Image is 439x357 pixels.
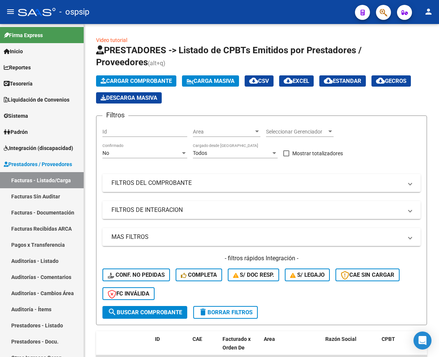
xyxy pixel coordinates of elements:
span: Reportes [4,63,31,72]
mat-icon: menu [6,7,15,16]
mat-icon: cloud_download [376,76,385,85]
mat-panel-title: MAS FILTROS [111,233,403,241]
mat-expansion-panel-header: FILTROS DE INTEGRACION [102,201,421,219]
span: CAE [192,336,202,342]
span: Todos [193,150,207,156]
button: Carga Masiva [182,75,239,87]
span: S/ Doc Resp. [233,271,274,278]
span: Facturado x Orden De [223,336,251,351]
mat-icon: search [108,307,117,316]
h4: - filtros rápidos Integración - [102,254,421,262]
button: S/ legajo [285,268,330,281]
span: Prestadores / Proveedores [4,160,72,168]
button: Buscar Comprobante [102,306,187,319]
span: FC Inválida [108,290,149,297]
span: Seleccionar Gerenciador [266,129,327,135]
button: Gecros [371,75,411,87]
span: - ospsip [59,4,89,20]
button: Completa [176,268,222,281]
span: PRESTADORES -> Listado de CPBTs Emitidos por Prestadores / Proveedores [96,45,362,67]
a: Video tutorial [96,37,127,43]
span: Conf. no pedidas [108,271,165,278]
span: Padrón [4,128,28,136]
span: Inicio [4,47,23,55]
span: Integración (discapacidad) [4,144,73,152]
span: Sistema [4,112,28,120]
app-download-masive: Descarga masiva de comprobantes (adjuntos) [96,92,162,103]
span: EXCEL [284,78,309,84]
mat-expansion-panel-header: MAS FILTROS [102,228,421,246]
span: Descarga Masiva [101,94,157,101]
button: Conf. no pedidas [102,268,170,281]
span: Borrar Filtros [198,309,253,316]
button: Cargar Comprobante [96,75,176,87]
span: Firma Express [4,31,43,39]
span: Gecros [376,78,406,84]
h3: Filtros [102,110,128,120]
mat-expansion-panel-header: FILTROS DEL COMPROBANTE [102,174,421,192]
span: Area [193,129,254,135]
button: S/ Doc Resp. [228,268,280,281]
mat-icon: delete [198,307,207,316]
span: No [102,150,109,156]
span: ID [155,336,160,342]
span: CAE SIN CARGAR [341,271,394,278]
span: S/ legajo [290,271,325,278]
button: FC Inválida [102,287,155,300]
span: CSV [249,78,269,84]
span: Cargar Comprobante [101,78,172,84]
span: Completa [181,271,217,278]
span: Area [264,336,275,342]
span: Liquidación de Convenios [4,96,69,104]
button: Descarga Masiva [96,92,162,103]
span: Mostrar totalizadores [292,149,343,158]
button: CSV [245,75,274,87]
div: Open Intercom Messenger [413,331,431,349]
mat-icon: cloud_download [284,76,293,85]
span: Buscar Comprobante [108,309,182,316]
span: Razón Social [325,336,356,342]
button: Estandar [319,75,366,87]
span: (alt+q) [148,60,165,67]
span: Estandar [324,78,361,84]
mat-icon: person [424,7,433,16]
span: CPBT [382,336,395,342]
mat-panel-title: FILTROS DE INTEGRACION [111,206,403,214]
span: Tesorería [4,79,33,88]
mat-panel-title: FILTROS DEL COMPROBANTE [111,179,403,187]
button: EXCEL [279,75,314,87]
span: Carga Masiva [186,78,235,84]
button: CAE SIN CARGAR [335,268,400,281]
mat-icon: cloud_download [324,76,333,85]
mat-icon: cloud_download [249,76,258,85]
button: Borrar Filtros [193,306,258,319]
